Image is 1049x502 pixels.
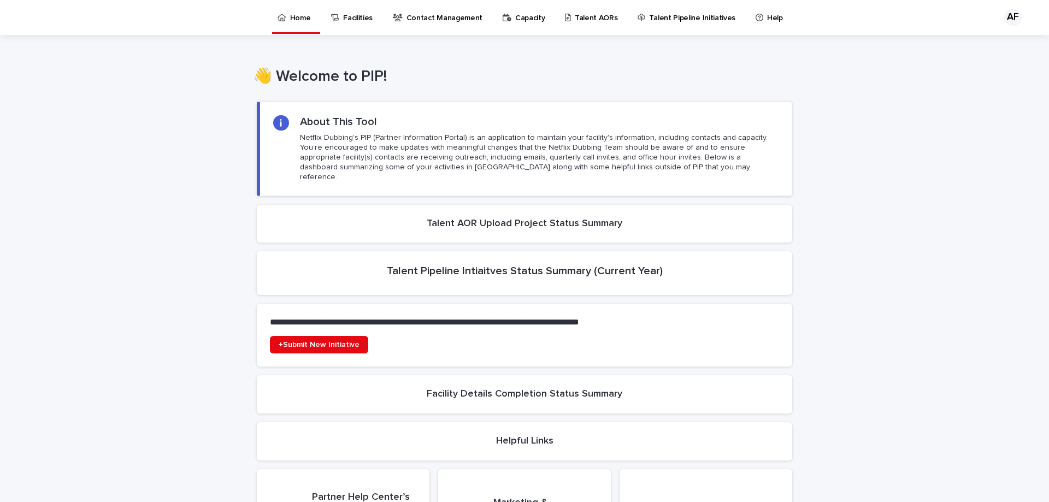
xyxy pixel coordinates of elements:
h2: Facility Details Completion Status Summary [427,388,622,400]
h1: 👋 Welcome to PIP! [253,68,788,86]
span: +Submit New Initiative [279,341,360,349]
h2: About This Tool [300,115,377,128]
p: Netflix Dubbing's PIP (Partner Information Portal) is an application to maintain your facility's ... [300,133,779,182]
div: AF [1004,9,1022,26]
h2: Helpful Links [496,435,553,447]
h2: Talent Pipeline Intiaitves Status Summary (Current Year) [387,264,663,277]
a: +Submit New Initiative [270,336,368,353]
h2: Talent AOR Upload Project Status Summary [427,218,622,230]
